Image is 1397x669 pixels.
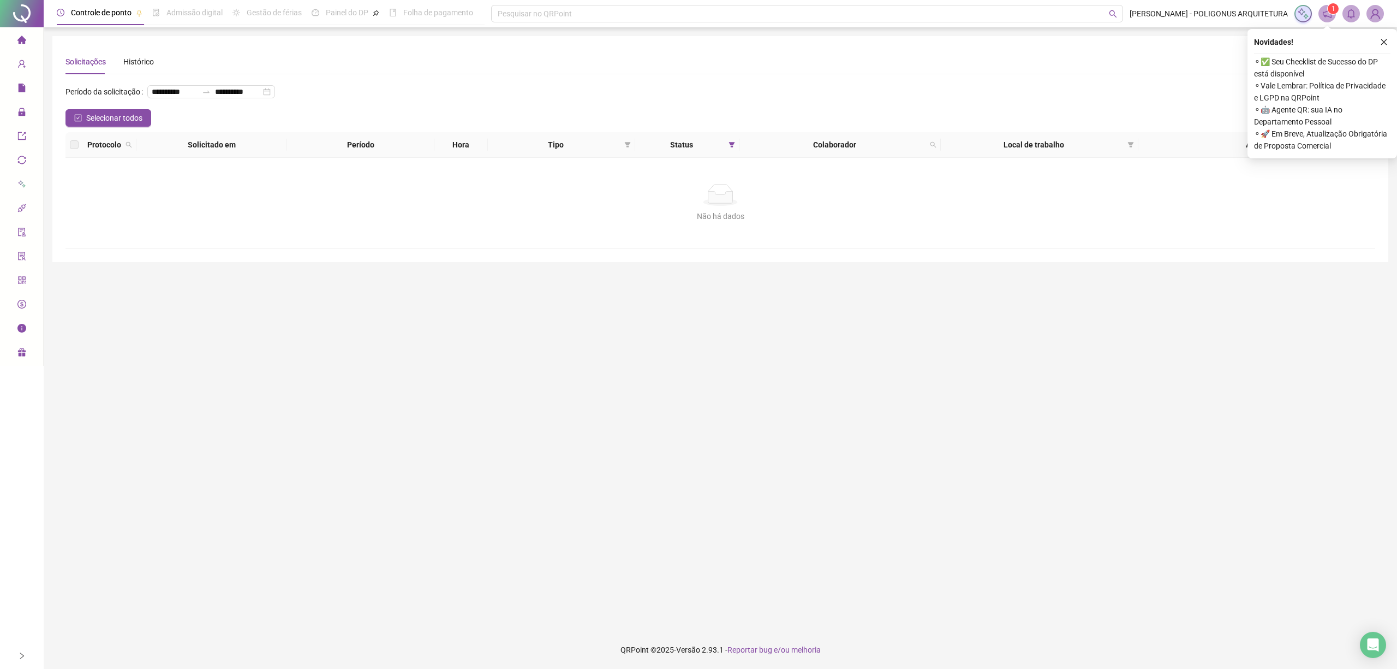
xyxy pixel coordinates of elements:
[1125,137,1136,153] span: filter
[136,10,142,16] span: pushpin
[434,132,488,158] th: Hora
[492,139,620,151] span: Tipo
[312,9,319,16] span: dashboard
[123,137,134,153] span: search
[389,9,397,16] span: book
[17,127,26,149] span: export
[202,87,211,96] span: to
[1143,139,1371,151] div: Ações
[71,8,132,17] span: Controle de ponto
[726,137,737,153] span: filter
[1367,5,1383,22] img: 19998
[1322,9,1332,19] span: notification
[729,141,735,148] span: filter
[326,8,368,17] span: Painel do DP
[17,151,26,173] span: sync
[126,141,132,148] span: search
[1380,38,1388,46] span: close
[18,652,26,660] span: right
[44,631,1397,669] footer: QRPoint © 2025 - 2.93.1 -
[1254,128,1390,152] span: ⚬ 🚀 Em Breve, Atualização Obrigatória de Proposta Comercial
[624,141,631,148] span: filter
[373,10,379,16] span: pushpin
[152,9,160,16] span: file-done
[17,223,26,245] span: audit
[87,139,121,151] span: Protocolo
[17,103,26,125] span: lock
[17,79,26,100] span: file
[622,137,633,153] span: filter
[1254,104,1390,128] span: ⚬ 🤖 Agente QR: sua IA no Departamento Pessoal
[136,132,286,158] th: Solicitado em
[1254,36,1293,48] span: Novidades !
[17,343,26,365] span: gift
[57,9,64,16] span: clock-circle
[166,8,223,17] span: Admissão digital
[1346,9,1356,19] span: bell
[86,112,142,124] span: Selecionar todos
[65,56,106,68] div: Solicitações
[1127,141,1134,148] span: filter
[232,9,240,16] span: sun
[123,56,154,68] div: Histórico
[1360,632,1386,658] div: Open Intercom Messenger
[403,8,473,17] span: Folha de pagamento
[79,210,1362,222] div: Não há dados
[1130,8,1288,20] span: [PERSON_NAME] - POLIGONUS ARQUITETURA
[74,114,82,122] span: check-square
[640,139,724,151] span: Status
[17,31,26,52] span: home
[65,109,151,127] button: Selecionar todos
[286,132,434,158] th: Período
[17,319,26,341] span: info-circle
[1254,80,1390,104] span: ⚬ Vale Lembrar: Política de Privacidade e LGPD na QRPoint
[1297,8,1309,20] img: sparkle-icon.fc2bf0ac1784a2077858766a79e2daf3.svg
[727,646,821,654] span: Reportar bug e/ou melhoria
[1332,5,1335,13] span: 1
[17,295,26,317] span: dollar
[65,83,147,100] label: Período da solicitação
[17,247,26,269] span: solution
[17,55,26,76] span: user-add
[1328,3,1339,14] sup: 1
[247,8,302,17] span: Gestão de férias
[17,271,26,293] span: qrcode
[744,139,926,151] span: Colaborador
[945,139,1123,151] span: Local de trabalho
[676,646,700,654] span: Versão
[928,137,939,153] span: search
[202,87,211,96] span: swap-right
[930,141,936,148] span: search
[17,199,26,221] span: api
[1109,10,1117,18] span: search
[1254,56,1390,80] span: ⚬ ✅ Seu Checklist de Sucesso do DP está disponível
